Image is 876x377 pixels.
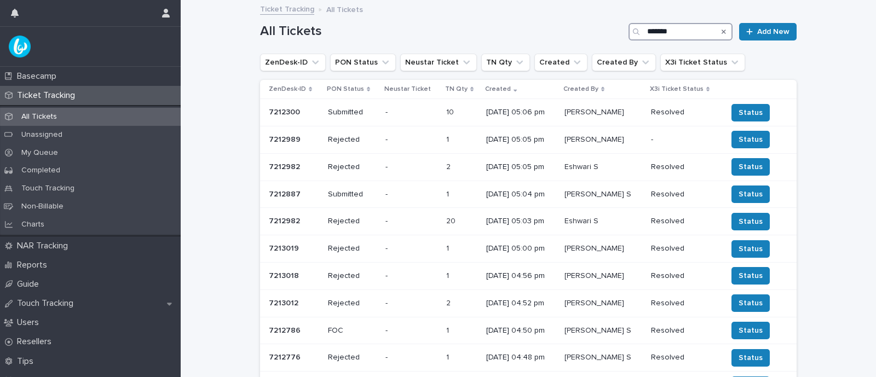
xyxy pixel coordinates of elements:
[651,353,718,362] p: Resolved
[486,217,555,226] p: [DATE] 05:03 pm
[485,83,511,95] p: Created
[446,214,458,226] p: 20
[739,134,763,145] span: Status
[260,262,797,289] tr: 72130187213018 Rejected-11 [DATE] 04:56 pm[PERSON_NAME][PERSON_NAME] ResolvedStatus
[260,181,797,208] tr: 72128877212887 Submitted-11 [DATE] 05:04 pm[PERSON_NAME] S[PERSON_NAME] S ResolvedStatus
[13,130,71,140] p: Unassigned
[651,108,718,117] p: Resolved
[731,240,770,258] button: Status
[731,294,770,312] button: Status
[13,166,69,175] p: Completed
[269,133,303,144] p: 7212989
[651,244,718,253] p: Resolved
[534,54,587,71] button: Created
[328,244,377,253] p: Rejected
[739,161,763,172] span: Status
[260,126,797,153] tr: 72129897212989 Rejected-11 [DATE] 05:05 pm[PERSON_NAME][PERSON_NAME] -Status
[564,160,601,172] p: Eshwari S
[651,271,718,281] p: Resolved
[13,298,82,309] p: Touch Tracking
[486,244,555,253] p: [DATE] 05:00 pm
[260,2,314,15] a: Ticket Tracking
[446,242,451,253] p: 1
[446,269,451,281] p: 1
[739,270,763,281] span: Status
[13,220,53,229] p: Charts
[328,271,377,281] p: Rejected
[731,104,770,121] button: Status
[13,260,56,270] p: Reports
[481,54,530,71] button: TN Qty
[739,325,763,336] span: Status
[13,279,48,289] p: Guide
[328,326,377,335] p: FOC
[564,133,626,144] p: [PERSON_NAME]
[13,184,83,193] p: Touch Tracking
[739,352,763,363] span: Status
[486,190,555,199] p: [DATE] 05:04 pm
[739,107,763,118] span: Status
[739,216,763,227] span: Status
[563,83,598,95] p: Created By
[328,108,377,117] p: Submitted
[260,208,797,235] tr: 72129827212982 Rejected-2020 [DATE] 05:03 pmEshwari SEshwari S ResolvedStatus
[564,188,633,199] p: [PERSON_NAME] S
[269,269,301,281] p: 7213018
[269,83,306,95] p: ZenDesk-ID
[446,188,451,199] p: 1
[385,326,437,335] p: -
[564,297,626,308] p: [PERSON_NAME]
[13,112,66,121] p: All Tickets
[486,163,555,172] p: [DATE] 05:05 pm
[486,271,555,281] p: [DATE] 04:56 pm
[446,351,451,362] p: 1
[564,324,633,335] p: [PERSON_NAME] S
[651,326,718,335] p: Resolved
[384,83,431,95] p: Neustar Ticket
[327,83,364,95] p: PON Status
[446,324,451,335] p: 1
[260,153,797,181] tr: 72129827212982 Rejected-22 [DATE] 05:05 pmEshwari SEshwari S ResolvedStatus
[269,214,302,226] p: 7212982
[660,54,745,71] button: X3i Ticket Status
[260,24,624,39] h1: All Tickets
[446,133,451,144] p: 1
[400,54,477,71] button: Neustar Ticket
[269,188,303,199] p: 7212887
[13,202,72,211] p: Non-Billable
[13,241,77,251] p: NAR Tracking
[13,317,48,328] p: Users
[486,299,555,308] p: [DATE] 04:52 pm
[13,71,65,82] p: Basecamp
[385,244,437,253] p: -
[650,83,704,95] p: X3i Ticket Status
[328,353,377,362] p: Rejected
[269,297,301,308] p: 7213012
[385,299,437,308] p: -
[564,351,633,362] p: [PERSON_NAME] S
[260,289,797,317] tr: 72130127213012 Rejected-22 [DATE] 04:52 pm[PERSON_NAME][PERSON_NAME] ResolvedStatus
[260,99,797,126] tr: 72123007212300 Submitted-1010 [DATE] 05:06 pm[PERSON_NAME][PERSON_NAME] ResolvedStatus
[731,131,770,148] button: Status
[651,217,718,226] p: Resolved
[9,36,31,57] img: UPKZpZA3RCu7zcH4nw8l
[739,243,763,254] span: Status
[651,163,718,172] p: Resolved
[269,324,303,335] p: 7212786
[446,106,456,117] p: 10
[564,269,626,281] p: [PERSON_NAME]
[330,54,396,71] button: PON Status
[13,90,84,101] p: Ticket Tracking
[564,242,626,253] p: [PERSON_NAME]
[269,160,302,172] p: 7212982
[564,214,601,226] p: Eshwari S
[328,163,377,172] p: Rejected
[486,326,555,335] p: [DATE] 04:50 pm
[385,163,437,172] p: -
[486,135,555,144] p: [DATE] 05:05 pm
[13,148,67,158] p: My Queue
[731,185,770,203] button: Status
[385,190,437,199] p: -
[328,190,377,199] p: Submitted
[13,337,60,347] p: Resellers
